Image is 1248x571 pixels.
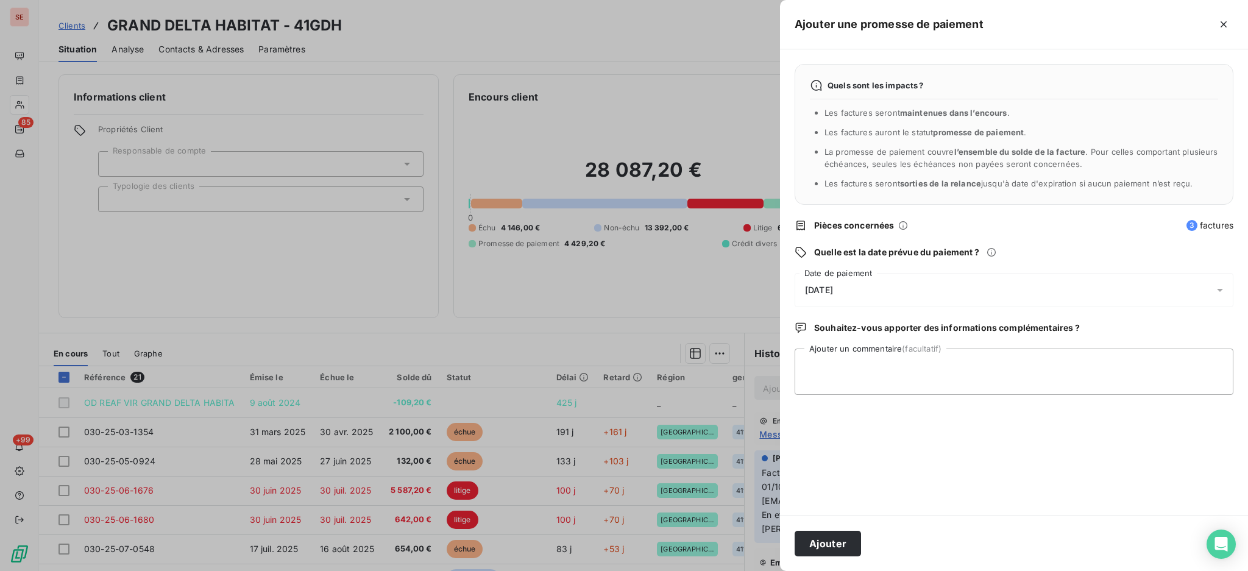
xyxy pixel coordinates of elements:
[900,179,981,188] span: sorties de la relance
[954,147,1086,157] span: l’ensemble du solde de la facture
[824,147,1218,169] span: La promesse de paiement couvre . Pour celles comportant plusieurs échéances, seules les échéances...
[814,322,1080,334] span: Souhaitez-vous apporter des informations complémentaires ?
[900,108,1007,118] span: maintenues dans l’encours
[814,246,979,258] span: Quelle est la date prévue du paiement ?
[933,127,1024,137] span: promesse de paiement
[805,285,833,295] span: [DATE]
[795,16,984,33] h5: Ajouter une promesse de paiement
[824,108,1010,118] span: Les factures seront .
[1186,219,1233,232] span: factures
[824,179,1193,188] span: Les factures seront jusqu'à date d'expiration si aucun paiement n’est reçu.
[1207,530,1236,559] div: Open Intercom Messenger
[824,127,1027,137] span: Les factures auront le statut .
[795,531,861,556] button: Ajouter
[828,80,924,90] span: Quels sont les impacts ?
[1186,220,1197,231] span: 3
[814,219,895,232] span: Pièces concernées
